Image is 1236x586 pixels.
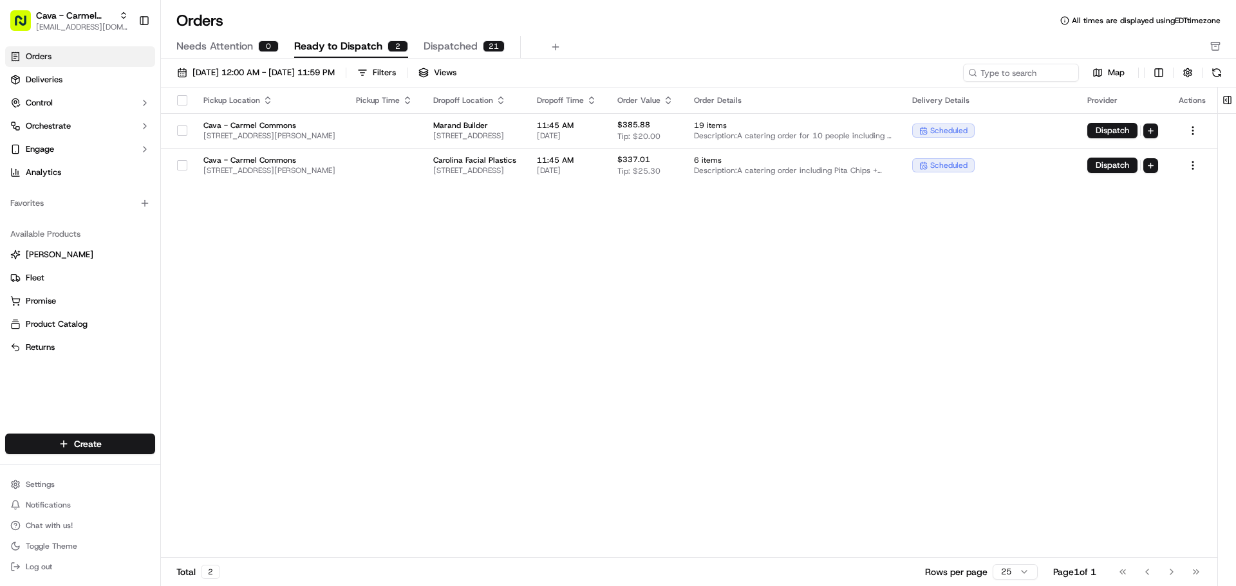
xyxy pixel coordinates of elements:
span: Cava - Carmel Commons [203,120,335,131]
button: Log out [5,558,155,576]
span: [STREET_ADDRESS] [433,165,516,176]
span: [DATE] 12:00 AM - [DATE] 11:59 PM [192,67,335,78]
button: Map [1084,65,1133,80]
span: Views [434,67,456,78]
div: Actions [1179,95,1207,105]
span: Log out [26,562,52,572]
a: Deliveries [5,69,155,90]
div: Dropoff Location [433,95,516,105]
span: 19 items [694,120,892,131]
span: All times are displayed using EDT timezone [1072,15,1221,26]
div: 21 [483,41,505,52]
button: Refresh [1208,64,1226,82]
span: [PERSON_NAME] [26,249,93,261]
span: [STREET_ADDRESS][PERSON_NAME] [203,165,335,176]
button: Returns [5,337,155,358]
span: Cava - Carmel Commons [203,155,335,165]
span: Orders [26,51,51,62]
button: Fleet [5,268,155,288]
a: [PERSON_NAME] [10,249,150,261]
span: Settings [26,479,55,490]
span: Toggle Theme [26,541,77,551]
button: Promise [5,291,155,311]
button: Dispatch [1087,158,1138,173]
div: Total [176,565,220,579]
span: Control [26,97,53,109]
button: Create [5,434,155,454]
span: $385.88 [617,120,650,130]
button: [PERSON_NAME] [5,244,155,265]
div: 2 [201,565,220,579]
button: Control [5,93,155,113]
button: Notifications [5,496,155,514]
button: Cava - Carmel Commons [36,9,114,22]
span: Engage [26,143,54,155]
span: Analytics [26,167,61,178]
div: Delivery Details [912,95,1067,105]
span: Description: A catering order including Pita Chips + Dip, a Group Bowl Bar with Grilled Chicken, ... [694,165,892,176]
span: Deliveries [26,74,62,86]
span: $337.01 [617,154,650,165]
button: Settings [5,475,155,493]
button: Dispatch [1087,123,1138,138]
span: [DATE] [537,165,597,176]
span: Tip: $20.00 [617,131,660,142]
button: Chat with us! [5,517,155,535]
input: Type to search [963,64,1079,82]
span: scheduled [930,125,968,136]
a: Returns [10,342,150,353]
button: Engage [5,139,155,160]
div: Page 1 of 1 [1053,565,1096,578]
div: 0 [258,41,279,52]
span: Chat with us! [26,520,73,531]
span: Fleet [26,272,44,284]
span: Product Catalog [26,318,88,330]
button: Cava - Carmel Commons[EMAIL_ADDRESS][DOMAIN_NAME] [5,5,133,36]
span: [STREET_ADDRESS] [433,131,516,141]
a: Promise [10,295,150,307]
button: Product Catalog [5,314,155,334]
span: Returns [26,342,55,353]
div: Order Value [617,95,673,105]
button: Orchestrate [5,116,155,136]
span: scheduled [930,160,968,170]
span: 11:45 AM [537,155,597,165]
span: Needs Attention [176,39,253,54]
span: Marand Builder [433,120,516,131]
a: Analytics [5,162,155,183]
span: Promise [26,295,56,307]
span: [STREET_ADDRESS][PERSON_NAME] [203,131,335,141]
span: Orchestrate [26,120,71,132]
button: [EMAIL_ADDRESS][DOMAIN_NAME] [36,22,128,32]
span: Notifications [26,500,71,510]
span: Description: A catering order for 10 people including a Group Bowl Bar with grilled chicken, stea... [694,131,892,141]
span: Create [74,437,102,450]
span: Carolina Facial Plastics [433,155,516,165]
button: Filters [351,64,402,82]
div: Dropoff Time [537,95,597,105]
a: Orders [5,46,155,67]
span: Ready to Dispatch [294,39,382,54]
p: Rows per page [925,565,988,578]
div: Favorites [5,193,155,214]
div: Available Products [5,224,155,244]
div: Pickup Time [356,95,413,105]
span: Map [1108,67,1125,78]
span: 6 items [694,155,892,165]
h1: Orders [176,10,223,31]
a: Fleet [10,272,150,284]
button: Views [413,64,462,82]
div: 2 [388,41,408,52]
div: Order Details [694,95,892,105]
span: Dispatched [424,39,478,54]
span: [DATE] [537,131,597,141]
span: Tip: $25.30 [617,166,660,176]
button: [DATE] 12:00 AM - [DATE] 11:59 PM [171,64,341,82]
div: Filters [373,67,396,78]
span: 11:45 AM [537,120,597,131]
button: Toggle Theme [5,537,155,555]
div: Pickup Location [203,95,335,105]
a: Product Catalog [10,318,150,330]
